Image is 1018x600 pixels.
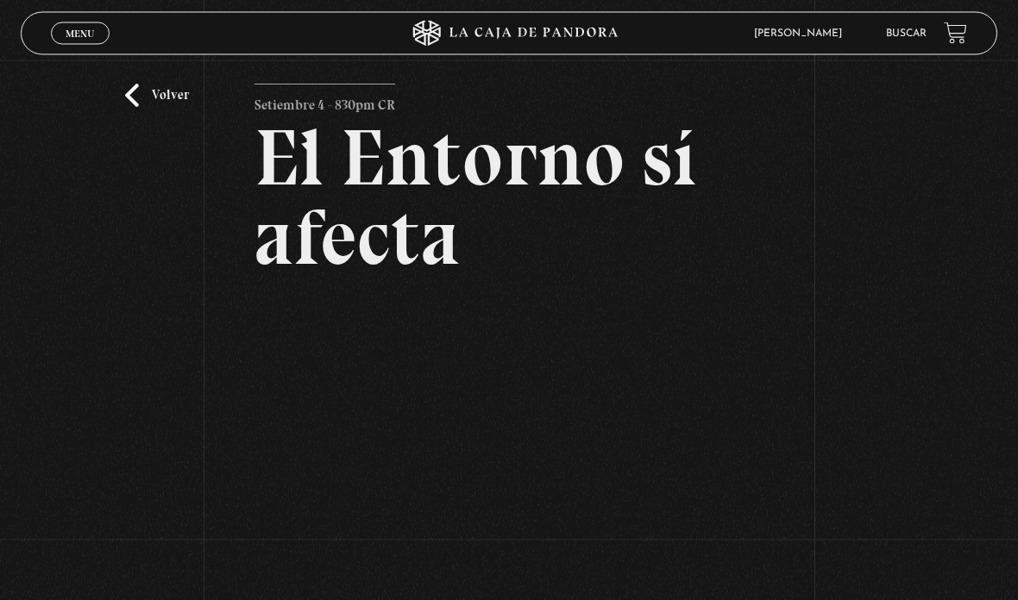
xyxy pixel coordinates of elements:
[745,28,859,39] span: [PERSON_NAME]
[255,84,395,119] p: Setiembre 4 - 830pm CR
[255,303,763,589] iframe: Dailymotion video player – El entorno si Afecta Live (95)
[125,84,189,108] a: Volver
[886,28,927,39] a: Buscar
[66,28,94,39] span: Menu
[944,22,967,45] a: View your shopping cart
[255,119,763,278] h2: El Entorno sí afecta
[60,43,101,55] span: Cerrar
